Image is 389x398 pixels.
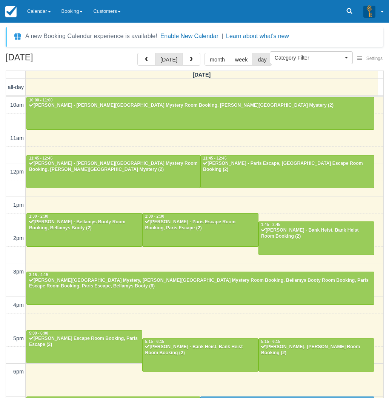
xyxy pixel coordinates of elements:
a: 10:00 - 11:00[PERSON_NAME] - [PERSON_NAME][GEOGRAPHIC_DATA] Mystery Room Booking, [PERSON_NAME][G... [26,97,374,130]
span: 10am [10,102,24,108]
span: 2pm [13,235,24,241]
div: [PERSON_NAME] - Paris Escape Room Booking, Paris Escape (2) [145,219,256,231]
a: 5:15 - 6:15[PERSON_NAME], [PERSON_NAME] Room Booking (2) [258,338,374,372]
div: A new Booking Calendar experience is available! [25,32,157,41]
span: 12pm [10,169,24,175]
img: A3 [363,5,375,17]
span: all-day [8,84,24,90]
a: 1:30 - 2:30[PERSON_NAME] - Bellamys Booty Room Booking, Bellamys Booty (2) [26,213,142,246]
div: [PERSON_NAME] - Bellamys Booty Room Booking, Bellamys Booty (2) [29,219,140,231]
a: 5:00 - 6:00[PERSON_NAME] Escape Room Booking, Paris Escape (2) [26,330,142,363]
span: 4pm [13,302,24,308]
a: 1:30 - 2:30[PERSON_NAME] - Paris Escape Room Booking, Paris Escape (2) [142,213,258,246]
span: [DATE] [193,72,211,78]
div: [PERSON_NAME] Escape Room Booking, Paris Escape (2) [29,336,140,348]
button: Category Filter [270,51,353,64]
span: 11:45 - 12:45 [29,156,52,160]
button: day [252,53,272,66]
div: [PERSON_NAME][GEOGRAPHIC_DATA] Mystery, [PERSON_NAME][GEOGRAPHIC_DATA] Mystery Room Booking, Bell... [29,278,372,290]
span: | [221,33,223,39]
a: 5:15 - 6:15[PERSON_NAME] - Bank Heist, Bank Heist Room Booking (2) [142,338,258,372]
div: [PERSON_NAME], [PERSON_NAME] Room Booking (2) [261,344,372,356]
span: 5:15 - 6:15 [261,340,280,344]
button: Settings [353,53,387,64]
span: 1:30 - 2:30 [29,214,48,218]
button: month [204,53,230,66]
button: week [230,53,253,66]
span: 10:00 - 11:00 [29,98,52,102]
span: 11am [10,135,24,141]
button: [DATE] [155,53,183,66]
span: 6pm [13,369,24,375]
div: [PERSON_NAME] - Paris Escape, [GEOGRAPHIC_DATA] Escape Room Booking (2) [203,161,372,173]
button: Enable New Calendar [160,32,218,40]
span: Settings [366,56,383,61]
h2: [DATE] [6,53,101,67]
span: 5:15 - 6:15 [145,340,164,344]
div: [PERSON_NAME] - [PERSON_NAME][GEOGRAPHIC_DATA] Mystery Room Booking, [PERSON_NAME][GEOGRAPHIC_DAT... [29,103,372,109]
a: 3:15 - 4:15[PERSON_NAME][GEOGRAPHIC_DATA] Mystery, [PERSON_NAME][GEOGRAPHIC_DATA] Mystery Room Bo... [26,272,374,305]
span: Category Filter [275,54,343,61]
div: [PERSON_NAME] - Bank Heist, Bank Heist Room Booking (2) [145,344,256,356]
span: 5:00 - 6:00 [29,331,48,335]
div: [PERSON_NAME] - Bank Heist, Bank Heist Room Booking (2) [261,227,372,240]
span: 1pm [13,202,24,208]
span: 3pm [13,269,24,275]
span: 11:45 - 12:45 [203,156,226,160]
a: 1:45 - 2:45[PERSON_NAME] - Bank Heist, Bank Heist Room Booking (2) [258,221,374,255]
span: 5pm [13,335,24,341]
img: checkfront-main-nav-mini-logo.png [5,6,17,17]
a: Learn about what's new [226,33,289,39]
a: 11:45 - 12:45[PERSON_NAME] - Paris Escape, [GEOGRAPHIC_DATA] Escape Room Booking (2) [200,155,374,188]
a: 11:45 - 12:45[PERSON_NAME] - [PERSON_NAME][GEOGRAPHIC_DATA] Mystery Room Booking, [PERSON_NAME][G... [26,155,200,188]
div: [PERSON_NAME] - [PERSON_NAME][GEOGRAPHIC_DATA] Mystery Room Booking, [PERSON_NAME][GEOGRAPHIC_DAT... [29,161,198,173]
span: 3:15 - 4:15 [29,273,48,277]
span: 1:45 - 2:45 [261,223,280,227]
span: 1:30 - 2:30 [145,214,164,218]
